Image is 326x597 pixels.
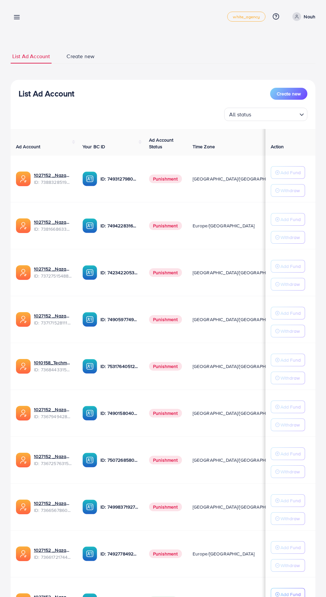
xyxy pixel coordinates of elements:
[271,325,305,337] button: Withdraw
[280,403,301,411] p: Add Fund
[193,550,255,557] span: Europe/[GEOGRAPHIC_DATA]
[100,222,138,230] p: ID: 7494228316518858759
[100,503,138,511] p: ID: 7499837192777400321
[304,13,315,21] p: Nouh
[100,456,138,464] p: ID: 7507268580682137618
[271,418,305,431] button: Withdraw
[34,172,72,179] a: 1027152 _Nazaagency_019
[193,410,285,417] span: [GEOGRAPHIC_DATA]/[GEOGRAPHIC_DATA]
[233,15,260,19] span: white_agency
[100,269,138,277] p: ID: 7423422053648285697
[193,457,285,463] span: [GEOGRAPHIC_DATA]/[GEOGRAPHIC_DATA]
[280,561,300,569] p: Withdraw
[149,175,182,183] span: Punishment
[271,260,305,273] button: Add Fund
[193,222,255,229] span: Europe/[GEOGRAPHIC_DATA]
[271,541,305,554] button: Add Fund
[67,53,94,60] span: Create new
[224,108,307,121] div: Search for option
[149,549,182,558] span: Punishment
[280,309,301,317] p: Add Fund
[280,186,300,194] p: Withdraw
[298,567,321,592] iframe: Chat
[100,362,138,370] p: ID: 7531764051207716871
[149,409,182,418] span: Punishment
[34,460,72,467] span: ID: 7367257631523782657
[280,468,300,476] p: Withdraw
[34,312,72,319] a: 1027152 _Nazaagency_04
[34,273,72,279] span: ID: 7372751548805726224
[280,497,301,505] p: Add Fund
[149,137,174,150] span: Ad Account Status
[100,315,138,323] p: ID: 7490597749134508040
[100,175,138,183] p: ID: 7493127980932333584
[16,218,31,233] img: ic-ads-acc.e4c84228.svg
[193,316,285,323] span: [GEOGRAPHIC_DATA]/[GEOGRAPHIC_DATA]
[271,559,305,572] button: Withdraw
[16,143,41,150] span: Ad Account
[193,269,285,276] span: [GEOGRAPHIC_DATA]/[GEOGRAPHIC_DATA]
[34,172,72,185] div: <span class='underline'>1027152 _Nazaagency_019</span></br>7388328519014645761
[271,231,305,244] button: Withdraw
[271,307,305,319] button: Add Fund
[271,447,305,460] button: Add Fund
[280,543,301,551] p: Add Fund
[16,546,31,561] img: ic-ads-acc.e4c84228.svg
[193,504,285,510] span: [GEOGRAPHIC_DATA]/[GEOGRAPHIC_DATA]
[34,219,72,225] a: 1027152 _Nazaagency_023
[149,503,182,511] span: Punishment
[34,359,72,366] a: 1010158_Techmanistan pk acc_1715599413927
[100,409,138,417] p: ID: 7490158040596217873
[271,401,305,413] button: Add Fund
[193,176,285,182] span: [GEOGRAPHIC_DATA]/[GEOGRAPHIC_DATA]
[271,465,305,478] button: Withdraw
[19,89,74,98] h3: List Ad Account
[271,166,305,179] button: Add Fund
[193,363,285,370] span: [GEOGRAPHIC_DATA]/[GEOGRAPHIC_DATA]
[280,169,301,177] p: Add Fund
[271,372,305,384] button: Withdraw
[34,547,72,553] a: 1027152 _Nazaagency_018
[34,507,72,514] span: ID: 7366567860828749825
[34,453,72,460] a: 1027152 _Nazaagency_016
[271,512,305,525] button: Withdraw
[34,359,72,373] div: <span class='underline'>1010158_Techmanistan pk acc_1715599413927</span></br>7368443315504726017
[271,494,305,507] button: Add Fund
[280,450,301,458] p: Add Fund
[290,12,315,21] a: Nouh
[280,421,300,429] p: Withdraw
[34,453,72,467] div: <span class='underline'>1027152 _Nazaagency_016</span></br>7367257631523782657
[227,12,265,22] a: white_agency
[280,374,300,382] p: Withdraw
[34,266,72,279] div: <span class='underline'>1027152 _Nazaagency_007</span></br>7372751548805726224
[34,554,72,560] span: ID: 7366172174454882305
[82,546,97,561] img: ic-ba-acc.ded83a64.svg
[34,226,72,232] span: ID: 7381668633665093648
[280,356,301,364] p: Add Fund
[271,143,284,150] span: Action
[280,233,300,241] p: Withdraw
[100,550,138,558] p: ID: 7492778492849930241
[16,453,31,467] img: ic-ads-acc.e4c84228.svg
[280,327,300,335] p: Withdraw
[149,362,182,371] span: Punishment
[34,547,72,560] div: <span class='underline'>1027152 _Nazaagency_018</span></br>7366172174454882305
[82,218,97,233] img: ic-ba-acc.ded83a64.svg
[34,266,72,272] a: 1027152 _Nazaagency_007
[34,319,72,326] span: ID: 7371715281112170513
[34,406,72,413] a: 1027152 _Nazaagency_003
[82,265,97,280] img: ic-ba-acc.ded83a64.svg
[82,143,105,150] span: Your BC ID
[16,359,31,374] img: ic-ads-acc.e4c84228.svg
[82,406,97,420] img: ic-ba-acc.ded83a64.svg
[16,172,31,186] img: ic-ads-acc.e4c84228.svg
[149,268,182,277] span: Punishment
[271,213,305,226] button: Add Fund
[82,500,97,514] img: ic-ba-acc.ded83a64.svg
[34,406,72,420] div: <span class='underline'>1027152 _Nazaagency_003</span></br>7367949428067450896
[34,413,72,420] span: ID: 7367949428067450896
[280,215,301,223] p: Add Fund
[34,500,72,514] div: <span class='underline'>1027152 _Nazaagency_0051</span></br>7366567860828749825
[270,88,307,100] button: Create new
[12,53,50,60] span: List Ad Account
